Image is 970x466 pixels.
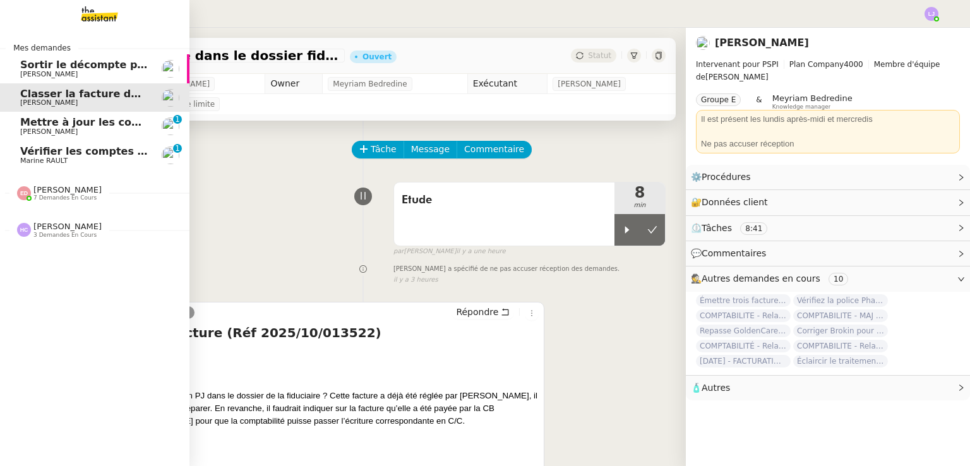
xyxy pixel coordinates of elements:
span: [PERSON_NAME] [20,70,78,78]
span: Répondre [456,306,498,318]
img: users%2FWH1OB8fxGAgLOjAz1TtlPPgOcGL2%2Favatar%2F32e28291-4026-4208-b892-04f74488d877 [162,60,179,78]
div: ⏲️Tâches 8:41 [686,216,970,241]
img: svg [17,186,31,200]
span: il y a une heure [457,246,506,257]
span: COMPTABILITE - Relances factures impayées - août 2025 [793,340,888,352]
td: Owner [265,74,323,94]
span: [PERSON_NAME] [33,222,102,231]
span: Émettre trois factures à [PERSON_NAME] Sàrl [696,294,791,307]
img: svg [925,7,938,21]
nz-badge-sup: 1 [173,115,182,124]
span: COMPTABILITE - MAJ solde restant- [DATE] [793,309,888,322]
span: Etude [402,191,607,210]
span: Corriger Brokin pour clôture comptable [793,325,888,337]
span: Classer la facture dans le dossier fiduciaire [66,49,340,62]
app-user-label: Knowledge manager [772,93,853,110]
span: Mettre à jour les contacts HubSpot [20,116,220,128]
span: Vérifiez la police Pharaon Deema [793,294,888,307]
span: & [756,93,762,110]
div: 🧴Autres [686,376,970,400]
span: Autres demandes en cours [702,273,820,284]
span: Classer la facture dans le dossier fiduciaire [20,88,266,100]
span: Marine RAULT [20,157,68,165]
div: Ne pas accuser réception [701,138,955,150]
span: Commentaire [464,142,524,157]
img: users%2F0zQGGmvZECeMseaPawnreYAQQyS2%2Favatar%2Feddadf8a-b06f-4db9-91c4-adeed775bb0f [696,36,710,50]
span: Knowledge manager [772,104,831,111]
span: COMPTABILITE - Relances factures impayées - octobre 2025 [696,309,791,322]
span: 🔐 [691,195,773,210]
button: Répondre [452,305,514,319]
span: ⏲️ [691,223,778,233]
span: min [614,200,665,211]
h4: TR: Odoo S.A. Facture (Réf 2025/10/013522) [66,324,539,342]
div: ⚙️Procédures [686,165,970,189]
nz-tag: 8:41 [740,222,767,235]
span: [PERSON_NAME] a spécifié de ne pas accuser réception des demandes. [393,264,620,275]
span: il y a 3 heures [393,275,438,285]
div: 🔐Données client [686,190,970,215]
span: 🧴 [691,383,730,393]
span: Meyriam Bedredine [333,78,407,90]
nz-badge-sup: 1 [173,144,182,153]
span: par [393,246,404,257]
span: Sortir le décompte pour [PERSON_NAME] [20,59,254,71]
button: Message [404,141,457,158]
span: COMPTABILITÉ - Relance des primes GoldenCare impayées- octobre 2025 [696,340,791,352]
span: [PERSON_NAME] [20,99,78,107]
span: Mes demandes [6,42,78,54]
img: users%2Fo4K84Ijfr6OOM0fa5Hz4riIOf4g2%2Favatar%2FChatGPT%20Image%201%20aou%CC%82t%202025%2C%2010_2... [162,146,179,164]
span: Repasse GoldenCare - Bordereaux dolards [696,325,791,337]
span: [PERSON_NAME] [558,78,621,90]
td: Exécutant [467,74,548,94]
nz-tag: 10 [829,273,848,285]
div: 💬Commentaires [686,241,970,266]
span: Meyriam Bedredine [772,93,853,103]
div: Ouvert [362,53,392,61]
img: svg [17,223,31,237]
span: 🕵️ [691,273,853,284]
span: Procédures [702,172,751,182]
span: Données client [702,197,768,207]
span: 3 demandes en cours [33,232,97,239]
span: [DATE] - FACTURATION - Paiement commissions apporteurs [696,355,791,367]
span: Plan Company [789,60,844,69]
span: ⚙️ [691,170,757,184]
span: Pouvez-vous classer la facture en PJ dans le dossier de la fiduciaire ? Cette facture a déjà été ... [66,391,537,426]
img: users%2FWH1OB8fxGAgLOjAz1TtlPPgOcGL2%2Favatar%2F32e28291-4026-4208-b892-04f74488d877 [162,117,179,135]
div: Il est présent les lundis après-midi et mercredis [701,113,955,126]
span: [PERSON_NAME] [33,185,102,194]
img: users%2F0zQGGmvZECeMseaPawnreYAQQyS2%2Favatar%2Feddadf8a-b06f-4db9-91c4-adeed775bb0f [162,89,179,107]
span: 8 [614,185,665,200]
p: 1 [175,115,180,126]
small: [PERSON_NAME] [393,246,506,257]
span: Message [411,142,450,157]
span: 4000 [844,60,863,69]
span: Vérifier les comptes bancaires et éditer la quittance - 1 octobre 2025 [20,145,415,157]
span: Commentaires [702,248,766,258]
div: 🕵️Autres demandes en cours 10 [686,266,970,291]
a: [PERSON_NAME] [715,37,809,49]
span: Tâche [371,142,397,157]
span: [PERSON_NAME] [696,58,960,83]
span: Tâches [702,223,732,233]
span: Autres [702,383,730,393]
button: Tâche [352,141,404,158]
p: 1 [175,144,180,155]
span: Statut [588,51,611,60]
span: Intervenant pour PSPI [696,60,779,69]
span: [PERSON_NAME] [20,128,78,136]
nz-tag: Groupe E [696,93,741,106]
span: Éclaircir le traitement des bordereaux GoldenCare [793,355,888,367]
button: Commentaire [457,141,532,158]
span: 💬 [691,248,772,258]
span: 7 demandes en cours [33,194,97,201]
